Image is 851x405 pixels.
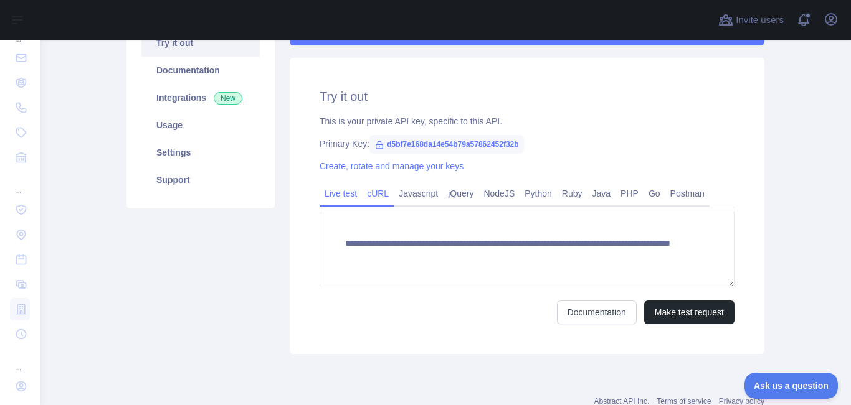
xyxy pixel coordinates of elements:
div: ... [10,348,30,373]
a: Documentation [141,57,260,84]
a: Javascript [394,184,443,203]
a: cURL [362,184,394,203]
a: Create, rotate and manage your keys [320,161,464,171]
a: jQuery [443,184,478,203]
div: ... [10,171,30,196]
a: Documentation [557,300,637,324]
span: d5bf7e168da14e54b79a57862452f32b [369,135,524,154]
a: Settings [141,139,260,166]
a: Try it out [141,29,260,57]
a: Go [644,184,665,203]
div: This is your private API key, specific to this API. [320,115,735,128]
a: Postman [665,184,710,203]
a: Integrations New [141,84,260,111]
a: NodeJS [478,184,520,203]
a: Python [520,184,557,203]
iframe: Toggle Customer Support [744,373,839,399]
h2: Try it out [320,88,735,105]
a: Live test [320,184,362,203]
button: Make test request [644,300,735,324]
a: Java [587,184,616,203]
span: New [214,92,242,105]
button: Invite users [716,10,786,30]
a: Support [141,166,260,193]
span: Invite users [736,13,784,27]
a: PHP [616,184,644,203]
a: Usage [141,111,260,139]
div: Primary Key: [320,137,735,150]
a: Ruby [557,184,587,203]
